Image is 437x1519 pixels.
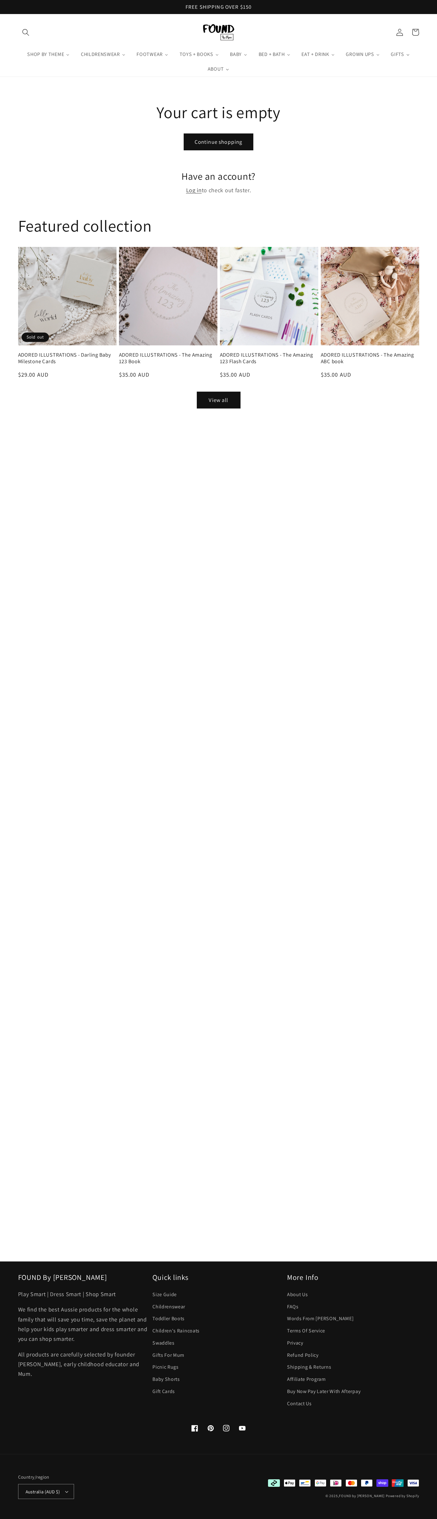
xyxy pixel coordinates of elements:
span: EAT + DRINK [300,51,330,58]
h2: Have an account? [18,170,419,182]
a: ADORED ILLUSTRATIONS - The Amazing ABC book [321,352,419,365]
span: ABOUT [206,66,224,72]
a: Childrenswear [152,1301,185,1313]
span: BED + BATH [257,51,286,58]
span: CHILDRENSWEAR [80,51,121,58]
h2: Quick links [152,1273,285,1282]
a: About Us [287,1290,308,1301]
span: GROWN UPS [345,51,375,58]
a: Contact Us [287,1397,312,1410]
a: Shipping & Returns [287,1361,331,1373]
a: FOOTWEAR [131,47,174,62]
p: We find the best Aussie products for the whole family that will save you time, save the planet an... [18,1305,150,1344]
summary: Search [18,24,34,40]
a: ADORED ILLUSTRATIONS - The Amazing 123 Book [119,352,217,365]
h2: Featured collection [18,216,152,236]
a: BED + BATH [253,47,296,62]
a: EAT + DRINK [296,47,340,62]
a: ADORED ILLUSTRATIONS - The Amazing 123 Flash Cards [220,352,318,365]
a: Swaddles [152,1337,175,1349]
a: Log in [186,185,202,195]
a: Refund Policy [287,1349,319,1361]
span: FOOTWEAR [135,51,163,58]
span: BABY [229,51,242,58]
span: TOYS + BOOKS [178,51,214,58]
button: Australia (AUD $) [18,1484,74,1499]
a: Picnic Rugs [152,1361,179,1373]
p: to check out faster. [18,185,419,195]
a: FOUND by [PERSON_NAME] [339,1493,385,1498]
h2: FOUND By [PERSON_NAME] [18,1273,150,1282]
a: Children's Raincoats [152,1325,200,1337]
h1: Your cart is empty [18,102,419,123]
a: GROWN UPS [340,47,385,62]
a: Words From [PERSON_NAME] [287,1313,354,1325]
a: ABOUT [202,62,235,77]
small: © 2025, [325,1493,385,1498]
a: Baby Shorts [152,1373,180,1385]
a: ADORED ILLUSTRATIONS - Darling Baby Milestone Cards [18,352,117,365]
a: CHILDRENSWEAR [75,47,131,62]
p: Play Smart | Dress Smart | Shop Smart [18,1289,150,1299]
a: BABY [225,47,253,62]
a: Continue shopping [184,133,253,150]
a: Toddler Boots [152,1313,185,1325]
p: All products are carefully selected by founder [PERSON_NAME], early childhood educator and Mum. [18,1350,150,1379]
a: Size Guide [152,1290,177,1301]
a: View all products in the Products collection [197,392,241,409]
a: Terms Of Service [287,1325,325,1337]
a: GIFTS [385,47,415,62]
h2: More Info [287,1273,419,1282]
a: Gift Cards [152,1385,175,1397]
h2: Country/region [18,1474,74,1480]
img: FOUND By Flynn logo [203,24,234,40]
a: SHOP BY THEME [22,47,75,62]
a: Affiliate Program [287,1373,326,1385]
a: Buy Now Pay Later With Afterpay [287,1385,360,1397]
a: Privacy [287,1337,303,1349]
a: Gifts For Mum [152,1349,184,1361]
a: Powered by Shopify [386,1493,419,1498]
span: SHOP BY THEME [26,51,65,58]
a: TOYS + BOOKS [174,47,225,62]
a: FAQs [287,1301,299,1313]
span: GIFTS [390,51,405,58]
